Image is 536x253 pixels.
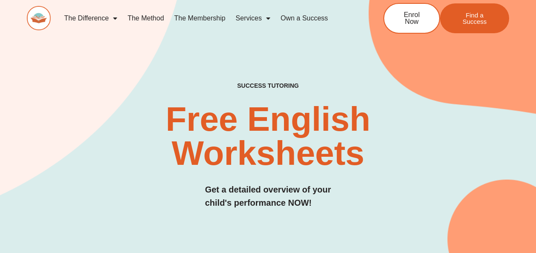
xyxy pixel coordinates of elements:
h4: SUCCESS TUTORING​ [197,82,339,89]
a: The Method [122,9,169,28]
a: The Membership [169,9,231,28]
nav: Menu [59,9,356,28]
a: The Difference [59,9,123,28]
h3: Get a detailed overview of your child's performance NOW! [205,183,331,210]
a: Own a Success [275,9,333,28]
a: Find a Success [440,3,509,33]
a: Enrol Now [383,3,440,34]
h2: Free English Worksheets​ [109,102,427,170]
span: Find a Success [453,12,496,25]
a: Services [231,9,275,28]
span: Enrol Now [397,11,426,25]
